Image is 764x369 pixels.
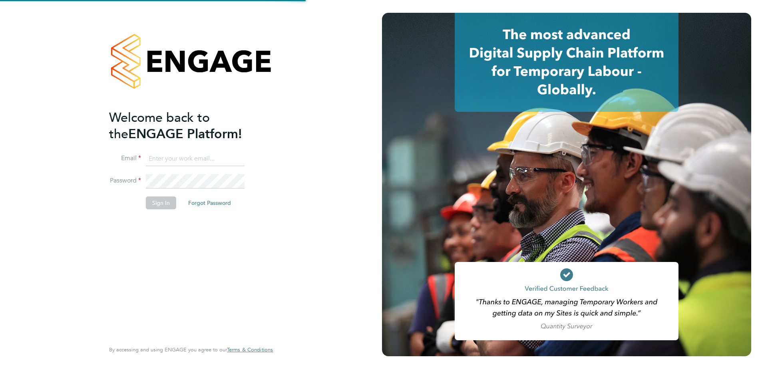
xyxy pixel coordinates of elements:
a: Terms & Conditions [227,347,273,353]
span: Terms & Conditions [227,346,273,353]
h2: ENGAGE Platform! [109,109,265,142]
label: Password [109,177,141,185]
label: Email [109,154,141,163]
button: Forgot Password [182,196,237,209]
button: Sign In [146,196,176,209]
span: Welcome back to the [109,110,210,142]
input: Enter your work email... [146,152,245,166]
span: By accessing and using ENGAGE you agree to our [109,346,273,353]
